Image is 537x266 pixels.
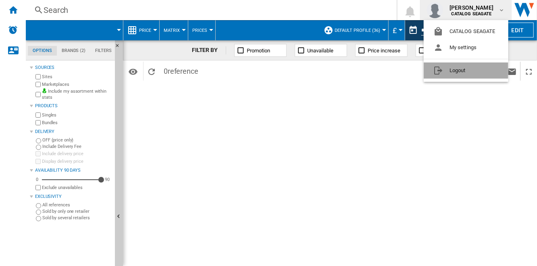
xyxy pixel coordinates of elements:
button: My settings [424,39,508,56]
button: Logout [424,62,508,79]
button: CATALOG SEAGATE [424,23,508,39]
